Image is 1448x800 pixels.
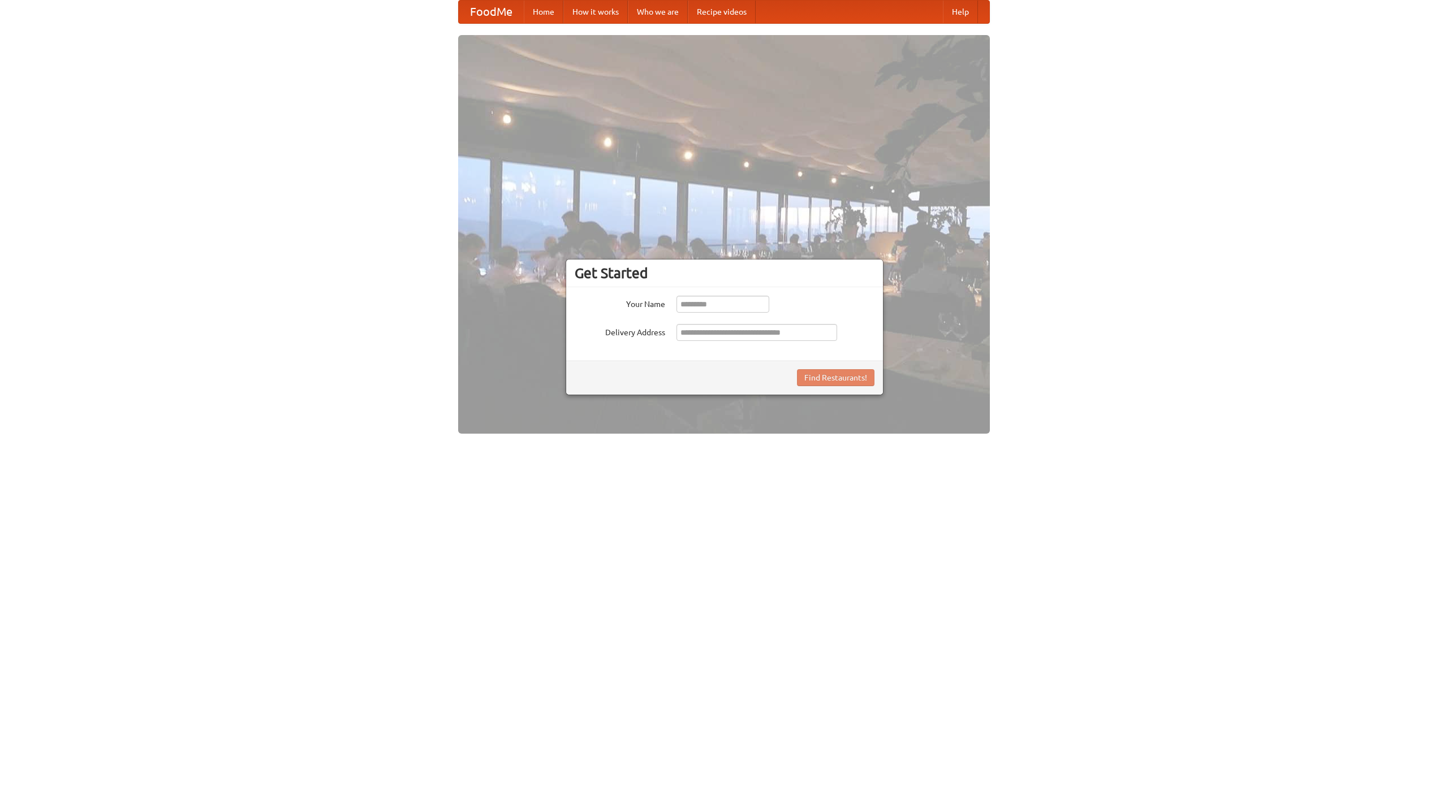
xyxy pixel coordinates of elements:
label: Your Name [575,296,665,310]
button: Find Restaurants! [797,369,874,386]
a: Help [943,1,978,23]
a: Who we are [628,1,688,23]
a: Home [524,1,563,23]
a: FoodMe [459,1,524,23]
label: Delivery Address [575,324,665,338]
a: How it works [563,1,628,23]
h3: Get Started [575,265,874,282]
a: Recipe videos [688,1,756,23]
